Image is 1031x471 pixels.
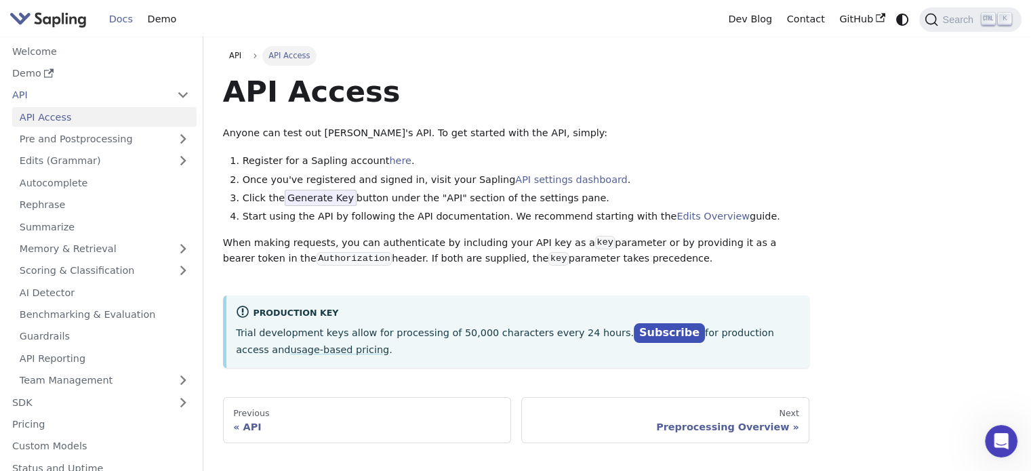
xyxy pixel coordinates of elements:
li: Start using the API by following the API documentation. We recommend starting with the guide. [243,209,810,225]
a: Guardrails [12,327,197,346]
div: Production Key [236,305,800,321]
code: Authorization [317,252,392,266]
iframe: Intercom live chat [985,425,1017,457]
a: API [5,85,169,105]
a: SDK [5,392,169,412]
div: Preprocessing Overview [531,421,799,433]
a: Edits (Grammar) [12,151,197,171]
p: When making requests, you can authenticate by including your API key as a parameter or by providi... [223,235,809,268]
span: API [229,51,241,60]
a: PreviousAPI [223,397,511,443]
a: Demo [5,64,197,83]
p: Trial development keys allow for processing of 50,000 characters every 24 hours. for production a... [236,324,800,358]
a: API [223,46,248,65]
a: API settings dashboard [515,174,627,185]
a: Sapling.ai [9,9,92,29]
a: API Reporting [12,348,197,368]
a: Demo [140,9,184,30]
button: Search (Ctrl+K) [919,7,1021,32]
a: Scoring & Classification [12,261,197,281]
a: Pre and Postprocessing [12,129,197,149]
a: API Access [12,107,197,127]
button: Collapse sidebar category 'API' [169,85,197,105]
div: Next [531,408,799,419]
a: here [389,155,411,166]
a: Memory & Retrieval [12,239,197,259]
kbd: K [998,13,1011,25]
a: Docs [102,9,140,30]
img: Sapling.ai [9,9,87,29]
span: Generate Key [285,190,357,206]
a: Subscribe [634,323,705,343]
nav: Breadcrumbs [223,46,809,65]
span: API Access [262,46,317,65]
code: key [548,252,568,266]
a: AI Detector [12,283,197,302]
h1: API Access [223,73,809,110]
div: Previous [233,408,501,419]
a: Rephrase [12,195,197,215]
div: API [233,421,501,433]
li: Once you've registered and signed in, visit your Sapling . [243,172,810,188]
a: Autocomplete [12,173,197,192]
a: Edits Overview [676,211,750,222]
a: GitHub [832,9,892,30]
nav: Docs pages [223,397,809,443]
a: Team Management [12,371,197,390]
button: Switch between dark and light mode (currently system mode) [893,9,912,29]
li: Register for a Sapling account . [243,153,810,169]
button: Expand sidebar category 'SDK' [169,392,197,412]
p: Anyone can test out [PERSON_NAME]'s API. To get started with the API, simply: [223,125,809,142]
a: Welcome [5,41,197,61]
a: Pricing [5,415,197,434]
a: Contact [780,9,832,30]
a: Dev Blog [721,9,779,30]
a: Custom Models [5,436,197,456]
code: key [595,236,615,249]
span: Search [938,14,982,25]
a: Benchmarking & Evaluation [12,305,197,325]
a: usage-based pricing [290,344,389,355]
a: Summarize [12,217,197,237]
li: Click the button under the "API" section of the settings pane. [243,190,810,207]
a: NextPreprocessing Overview [521,397,809,443]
